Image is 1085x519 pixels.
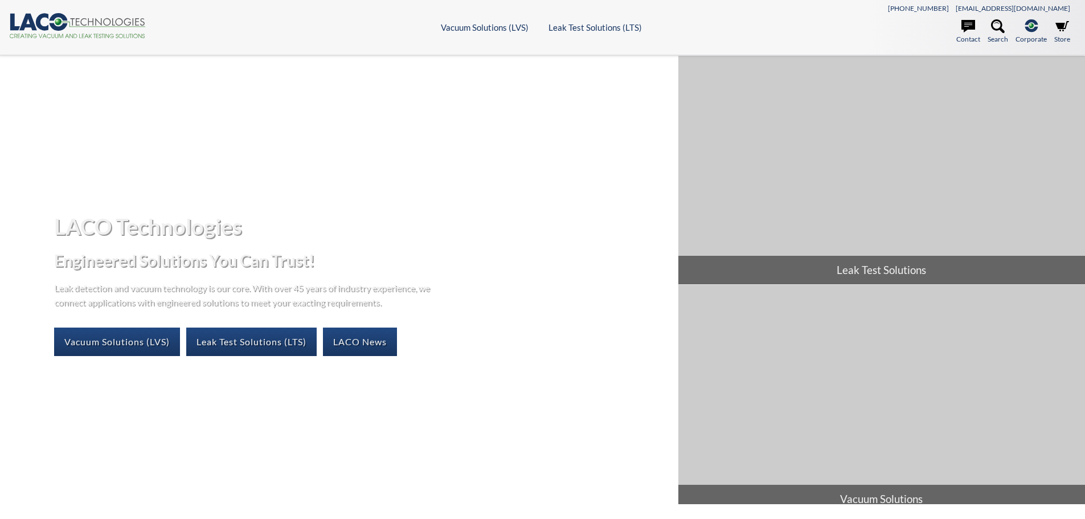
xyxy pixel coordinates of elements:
[441,22,529,32] a: Vacuum Solutions (LVS)
[54,250,669,271] h2: Engineered Solutions You Can Trust!
[678,285,1085,513] a: Vacuum Solutions
[548,22,642,32] a: Leak Test Solutions (LTS)
[54,328,180,356] a: Vacuum Solutions (LVS)
[54,280,436,309] p: Leak detection and vacuum technology is our core. With over 45 years of industry experience, we c...
[956,4,1070,13] a: [EMAIL_ADDRESS][DOMAIN_NAME]
[888,4,949,13] a: [PHONE_NUMBER]
[956,19,980,44] a: Contact
[1016,34,1047,44] span: Corporate
[186,328,317,356] a: Leak Test Solutions (LTS)
[323,328,397,356] a: LACO News
[678,256,1085,284] span: Leak Test Solutions
[678,485,1085,513] span: Vacuum Solutions
[1054,19,1070,44] a: Store
[54,212,669,240] h1: LACO Technologies
[988,19,1008,44] a: Search
[678,56,1085,284] a: Leak Test Solutions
